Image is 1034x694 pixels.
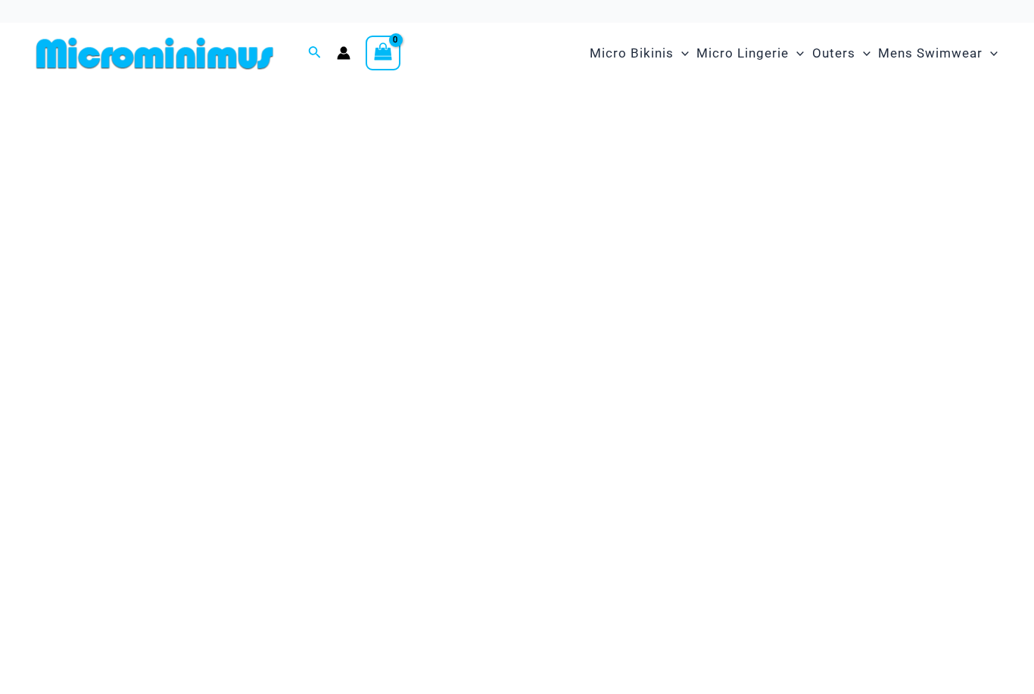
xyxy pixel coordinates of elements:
span: Mens Swimwear [878,34,983,73]
a: Micro LingerieMenu ToggleMenu Toggle [693,30,808,76]
a: Account icon link [337,46,350,60]
img: MM SHOP LOGO FLAT [30,36,279,70]
span: Outers [812,34,855,73]
a: View Shopping Cart, empty [366,36,400,70]
span: Micro Bikinis [590,34,674,73]
span: Menu Toggle [855,34,870,73]
span: Menu Toggle [674,34,689,73]
span: Micro Lingerie [696,34,789,73]
span: Menu Toggle [983,34,998,73]
a: OutersMenu ToggleMenu Toggle [808,30,874,76]
nav: Site Navigation [584,28,1004,79]
a: Search icon link [308,44,322,63]
span: Menu Toggle [789,34,804,73]
a: Micro BikinisMenu ToggleMenu Toggle [586,30,693,76]
a: Mens SwimwearMenu ToggleMenu Toggle [874,30,1001,76]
